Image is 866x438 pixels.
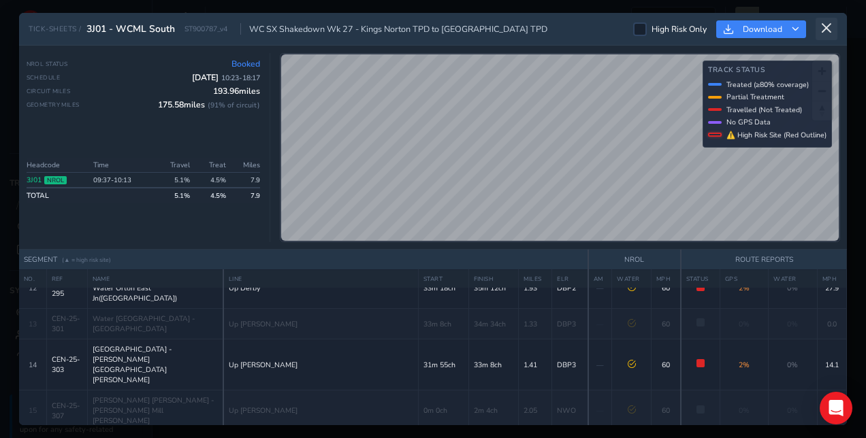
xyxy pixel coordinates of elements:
td: 1.41 [519,339,552,390]
td: 60 [651,268,681,309]
td: DBP3 [552,339,588,390]
span: 0% [739,319,750,329]
td: 60 [651,390,681,431]
span: — [596,360,604,370]
span: Partial Treatment [726,92,784,102]
th: Miles [230,158,260,173]
span: 2 % [739,360,750,370]
span: Water Orton [PERSON_NAME] - Water Orton East Jn([GEOGRAPHIC_DATA]) [93,273,219,303]
span: Treated (≥80% coverage) [726,80,809,90]
th: NAME [87,270,223,288]
td: 60 [651,309,681,339]
th: START [418,270,468,288]
th: Travel [155,158,194,173]
td: 14.1 [817,339,846,390]
td: NWO [552,390,588,431]
td: Up [PERSON_NAME] [223,309,418,339]
th: NROL [588,250,681,270]
td: DBP2 [552,268,588,309]
span: Water [GEOGRAPHIC_DATA] - [GEOGRAPHIC_DATA] [93,314,219,334]
span: 10:23 - 18:17 [221,73,260,83]
span: 0% [787,283,798,293]
th: SEGMENT [19,250,588,270]
td: 4.5% [194,173,230,188]
th: ELR [552,270,588,288]
span: ( 91 % of circuit) [208,100,260,110]
td: 60 [651,339,681,390]
td: 1.93 [519,268,552,309]
td: 33m 18ch [418,268,468,309]
td: 33m 8ch [418,309,468,339]
th: ROUTE REPORTS [681,250,846,270]
td: 34m 34ch [468,309,519,339]
span: 0% [787,360,798,370]
td: 33m 8ch [468,339,519,390]
span: 2 % [739,283,750,293]
span: No GPS Data [726,117,771,127]
th: AM [588,270,612,288]
td: Up [PERSON_NAME] [223,339,418,390]
div: Open Intercom Messenger [820,392,852,424]
span: Travelled (Not Treated) [726,105,802,115]
th: MPH [651,270,681,288]
th: Treat [194,158,230,173]
span: 175.58 miles [158,99,260,110]
td: 35m 12ch [468,268,519,309]
canvas: Map [281,54,839,242]
td: 0.0 [817,390,846,431]
td: 5.1 % [155,173,194,188]
th: MPH [817,270,846,288]
td: 31m 55ch [418,339,468,390]
td: 1.33 [519,309,552,339]
td: Up [PERSON_NAME] [223,390,418,431]
th: GPS [720,270,768,288]
td: 7.9 [230,188,260,203]
td: DBP3 [552,309,588,339]
td: 0.0 [817,309,846,339]
th: MILES [519,270,552,288]
td: 2.05 [519,390,552,431]
th: STATUS [681,270,720,288]
span: — [596,283,604,293]
th: FINISH [468,270,519,288]
th: WATER [612,270,651,288]
td: 7.9 [230,173,260,188]
span: — [596,319,604,329]
td: Up Derby [223,268,418,309]
td: 5.1 % [155,188,194,203]
span: 0% [787,319,798,329]
span: ⚠ High Risk Site (Red Outline) [726,130,827,140]
th: WATER [769,270,817,288]
td: 27.9 [817,268,846,309]
td: 0m 0ch [418,390,468,431]
th: LINE [223,270,418,288]
td: 4.5 % [194,188,230,203]
span: 193.96 miles [213,86,260,97]
td: 2m 4ch [468,390,519,431]
span: [GEOGRAPHIC_DATA] - [PERSON_NAME][GEOGRAPHIC_DATA][PERSON_NAME] [93,344,219,385]
span: [DATE] [192,72,260,83]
